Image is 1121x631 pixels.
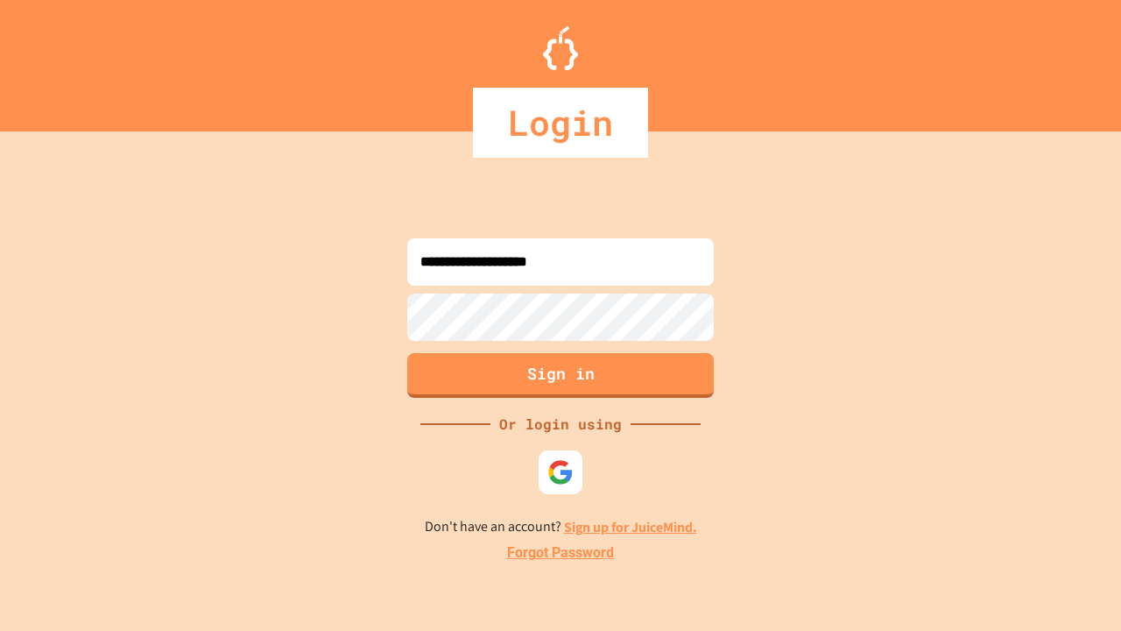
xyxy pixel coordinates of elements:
a: Sign up for JuiceMind. [564,518,697,536]
p: Don't have an account? [425,516,697,538]
img: Logo.svg [543,26,578,70]
div: Or login using [490,414,631,435]
img: google-icon.svg [547,459,574,486]
div: Login [473,88,648,158]
button: Sign in [407,353,714,398]
iframe: chat widget [1047,561,1103,613]
a: Forgot Password [507,542,614,564]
